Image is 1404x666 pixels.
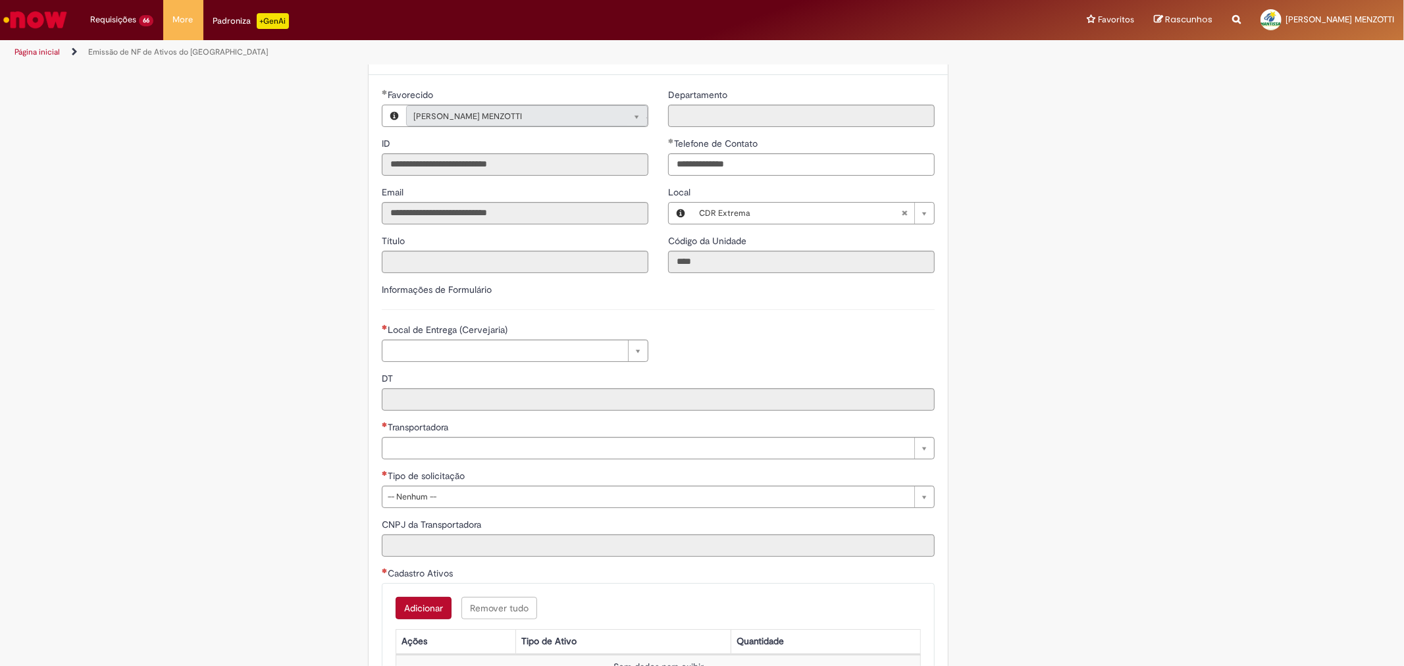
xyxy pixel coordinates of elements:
[388,324,510,336] span: Necessários - Local de Entrega (Cervejaria)
[1165,13,1212,26] span: Rascunhos
[388,89,436,101] span: Necessários - Favorecido
[413,106,614,127] span: [PERSON_NAME] MENZOTTI
[382,153,648,176] input: ID
[139,15,153,26] span: 66
[382,324,388,330] span: Necessários
[382,186,406,199] label: Somente leitura - Email
[668,88,730,101] label: Somente leitura - Departamento
[669,203,692,224] button: Local, Visualizar este registro CDR Extrema
[257,13,289,29] p: +GenAi
[668,251,935,273] input: Código da Unidade
[382,202,648,224] input: Email
[1,7,69,33] img: ServiceNow
[1098,13,1134,26] span: Favoritos
[668,234,749,247] label: Somente leitura - Código da Unidade
[668,235,749,247] span: Somente leitura - Código da Unidade
[173,13,194,26] span: More
[382,105,406,126] button: Favorecido, Visualizar este registro CINTHIA MENZOTTI
[668,105,935,127] input: Departamento
[382,422,388,427] span: Necessários
[90,13,136,26] span: Requisições
[406,105,648,126] a: [PERSON_NAME] MENZOTTILimpar campo Favorecido
[382,372,396,384] span: Somente leitura - DT
[668,138,674,143] span: Obrigatório Preenchido
[668,89,730,101] span: Somente leitura - Departamento
[382,340,648,362] a: Limpar campo Local de Entrega (Cervejaria)
[895,203,914,224] abbr: Limpar campo Local
[388,470,467,482] span: Tipo de solicitação
[382,186,406,198] span: Somente leitura - Email
[382,471,388,476] span: Necessários
[674,138,760,149] span: Telefone de Contato
[382,534,935,557] input: CNPJ da Transportadora
[382,90,388,95] span: Obrigatório Preenchido
[88,47,268,57] a: Emissão de NF de Ativos do [GEOGRAPHIC_DATA]
[388,486,908,507] span: -- Nenhum --
[382,284,492,295] label: Informações de Formulário
[382,437,935,459] a: Limpar campo Transportadora
[396,597,452,619] button: Add a row for Cadastro Ativos
[382,138,393,149] span: Somente leitura - ID
[14,47,60,57] a: Página inicial
[388,421,451,433] span: Necessários - Transportadora
[1154,14,1212,26] a: Rascunhos
[382,519,484,530] span: Somente leitura - CNPJ da Transportadora
[10,40,926,64] ul: Trilhas de página
[382,137,393,150] label: Somente leitura - ID
[1286,14,1394,25] span: [PERSON_NAME] MENZOTTI
[382,568,388,573] span: Necessários
[396,629,515,653] th: Ações
[213,13,289,29] div: Padroniza
[668,153,935,176] input: Telefone de Contato
[692,203,934,224] a: CDR ExtremaLimpar campo Local
[382,388,935,411] input: DT
[382,88,436,101] label: Somente leitura - Necessários - Favorecido
[382,251,648,273] input: Título
[515,629,731,653] th: Tipo de Ativo
[668,186,693,198] span: Local
[382,234,407,247] label: Somente leitura - Título
[699,203,901,224] span: CDR Extrema
[731,629,921,653] th: Quantidade
[382,235,407,247] span: Somente leitura - Título
[388,567,455,579] span: Cadastro Ativos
